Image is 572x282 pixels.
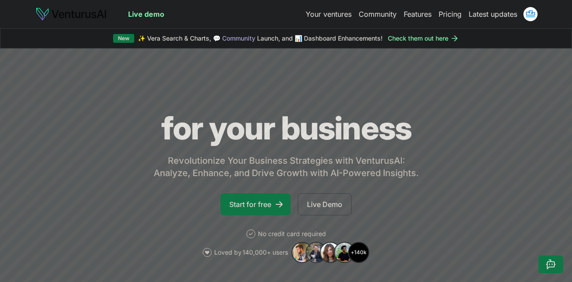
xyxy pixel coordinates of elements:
img: Avatar 3 [320,242,341,263]
img: Avatar 2 [306,242,327,263]
a: Community [359,9,397,19]
a: Latest updates [469,9,517,19]
a: Start for free [220,193,291,215]
a: Features [404,9,432,19]
div: New [113,34,134,43]
span: ✨ Vera Search & Charts, 💬 Launch, and 📊 Dashboard Enhancements! [138,34,383,43]
a: Live demo [128,9,164,19]
a: Live Demo [298,193,352,215]
img: Avatar 1 [292,242,313,263]
img: logo [35,7,107,21]
a: Your ventures [306,9,352,19]
a: Community [222,34,255,42]
img: Avatar 4 [334,242,355,263]
img: ACg8ocJsVPRzvoh402D5kWWhPrjscqYp6LXurHqFUeqgqWehYWW9HfM=s96-c [523,7,538,21]
a: Pricing [439,9,462,19]
a: Check them out here [388,34,459,43]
